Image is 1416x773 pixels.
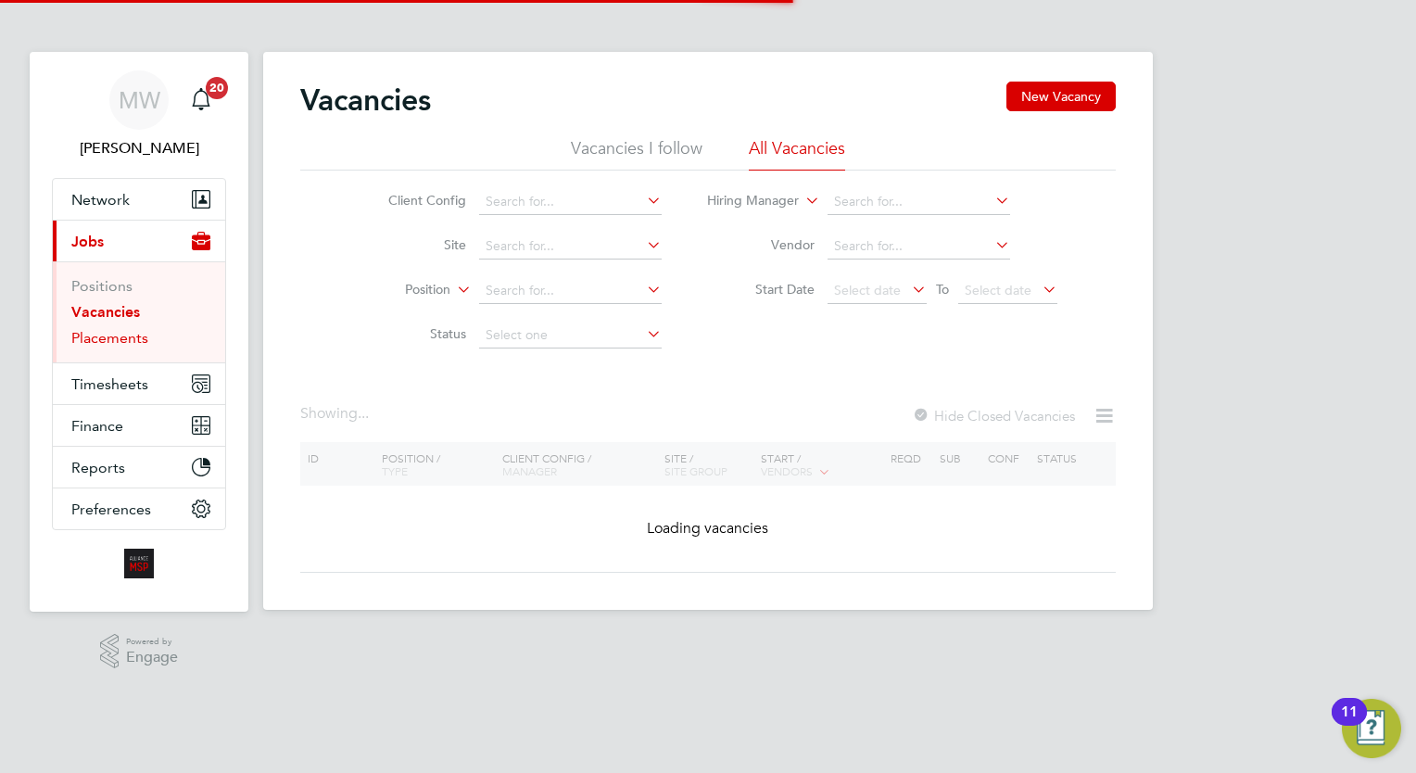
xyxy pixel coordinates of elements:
a: Positions [71,277,133,295]
button: Finance [53,405,225,446]
button: New Vacancy [1006,82,1116,111]
span: Select date [834,282,901,298]
span: MW [119,88,160,112]
img: alliancemsp-logo-retina.png [124,549,154,578]
button: Timesheets [53,363,225,404]
label: Site [360,236,466,253]
div: Showing [300,404,373,424]
li: Vacancies I follow [571,137,702,171]
button: Jobs [53,221,225,261]
span: Engage [126,650,178,665]
a: Go to home page [52,549,226,578]
div: 11 [1341,712,1358,736]
nav: Main navigation [30,52,248,612]
label: Hiring Manager [692,192,799,210]
input: Search for... [828,234,1010,260]
label: Vendor [708,236,815,253]
input: Select one [479,323,662,348]
span: Timesheets [71,375,148,393]
a: MW[PERSON_NAME] [52,70,226,159]
h2: Vacancies [300,82,431,119]
a: Vacancies [71,303,140,321]
span: ... [358,404,369,423]
input: Search for... [479,189,662,215]
span: Network [71,191,130,209]
span: Finance [71,417,123,435]
input: Search for... [828,189,1010,215]
li: All Vacancies [749,137,845,171]
button: Network [53,179,225,220]
a: Placements [71,329,148,347]
label: Hide Closed Vacancies [912,407,1075,425]
label: Status [360,325,466,342]
a: Powered byEngage [100,634,179,669]
span: Reports [71,459,125,476]
span: Jobs [71,233,104,250]
a: 20 [183,70,220,130]
span: Preferences [71,501,151,518]
span: Megan Westlotorn [52,137,226,159]
input: Search for... [479,234,662,260]
span: 20 [206,77,228,99]
label: Client Config [360,192,466,209]
button: Open Resource Center, 11 new notifications [1342,699,1401,758]
label: Position [344,281,450,299]
div: Jobs [53,261,225,362]
span: To [930,277,955,301]
button: Preferences [53,488,225,529]
input: Search for... [479,278,662,304]
label: Start Date [708,281,815,298]
span: Select date [965,282,1031,298]
button: Reports [53,447,225,488]
span: Powered by [126,634,178,650]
